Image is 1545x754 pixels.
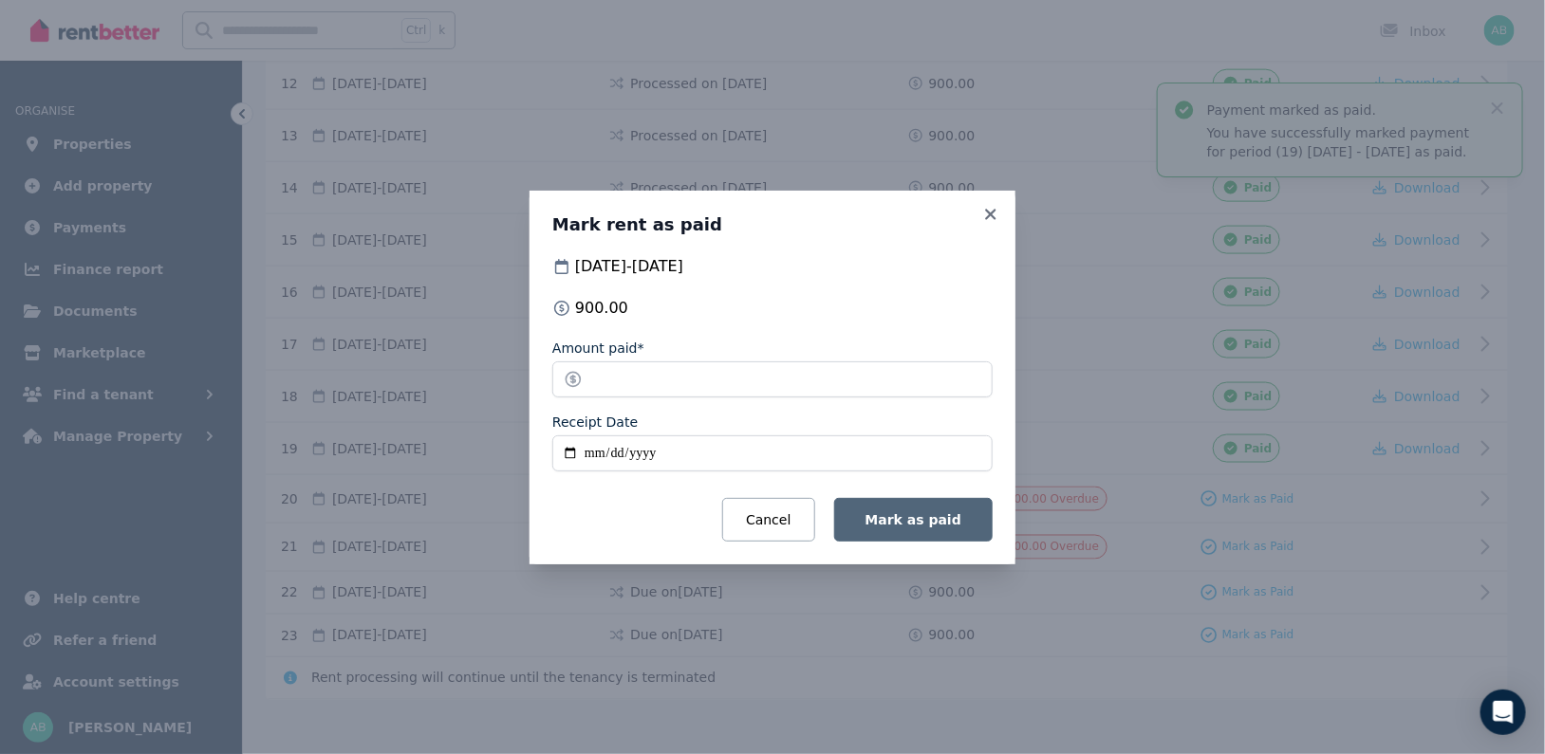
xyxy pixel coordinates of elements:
[552,213,993,236] h3: Mark rent as paid
[552,339,644,358] label: Amount paid*
[834,498,993,542] button: Mark as paid
[575,297,628,320] span: 900.00
[866,512,961,527] span: Mark as paid
[552,413,638,432] label: Receipt Date
[575,255,683,278] span: [DATE] - [DATE]
[1480,690,1526,735] div: Open Intercom Messenger
[722,498,814,542] button: Cancel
